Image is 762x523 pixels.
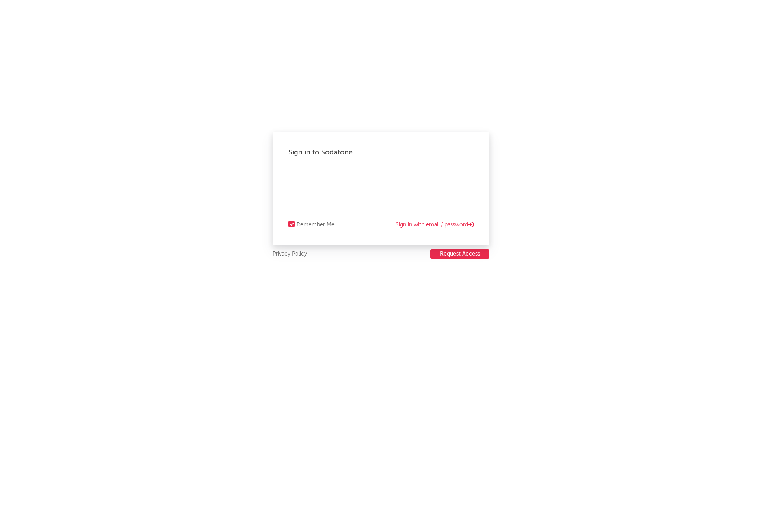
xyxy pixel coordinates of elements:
a: Privacy Policy [273,249,307,259]
button: Request Access [430,249,489,259]
div: Remember Me [297,220,335,230]
div: Sign in to Sodatone [288,148,474,157]
a: Sign in with email / password [396,220,474,230]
